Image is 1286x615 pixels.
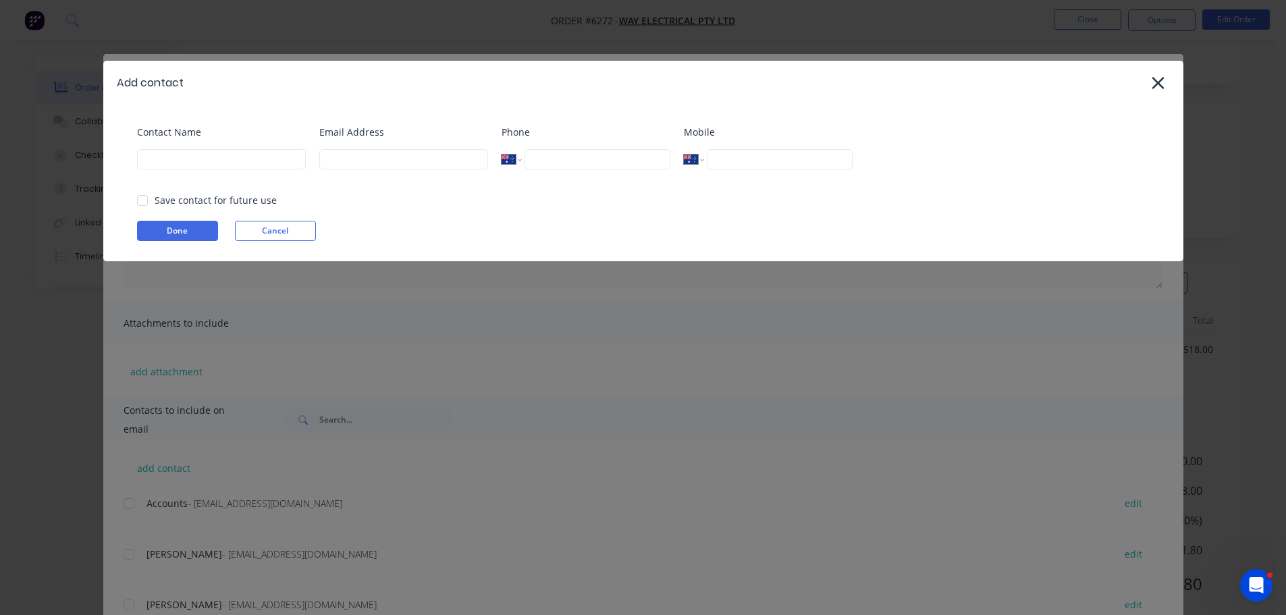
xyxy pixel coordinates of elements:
[1240,569,1272,601] iframe: Intercom live chat
[117,75,184,91] div: Add contact
[137,221,218,241] button: Done
[155,193,277,207] div: Save contact for future use
[137,125,306,139] label: Contact Name
[684,125,853,139] label: Mobile
[502,125,670,139] label: Phone
[235,221,316,241] button: Cancel
[319,125,488,139] label: Email Address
